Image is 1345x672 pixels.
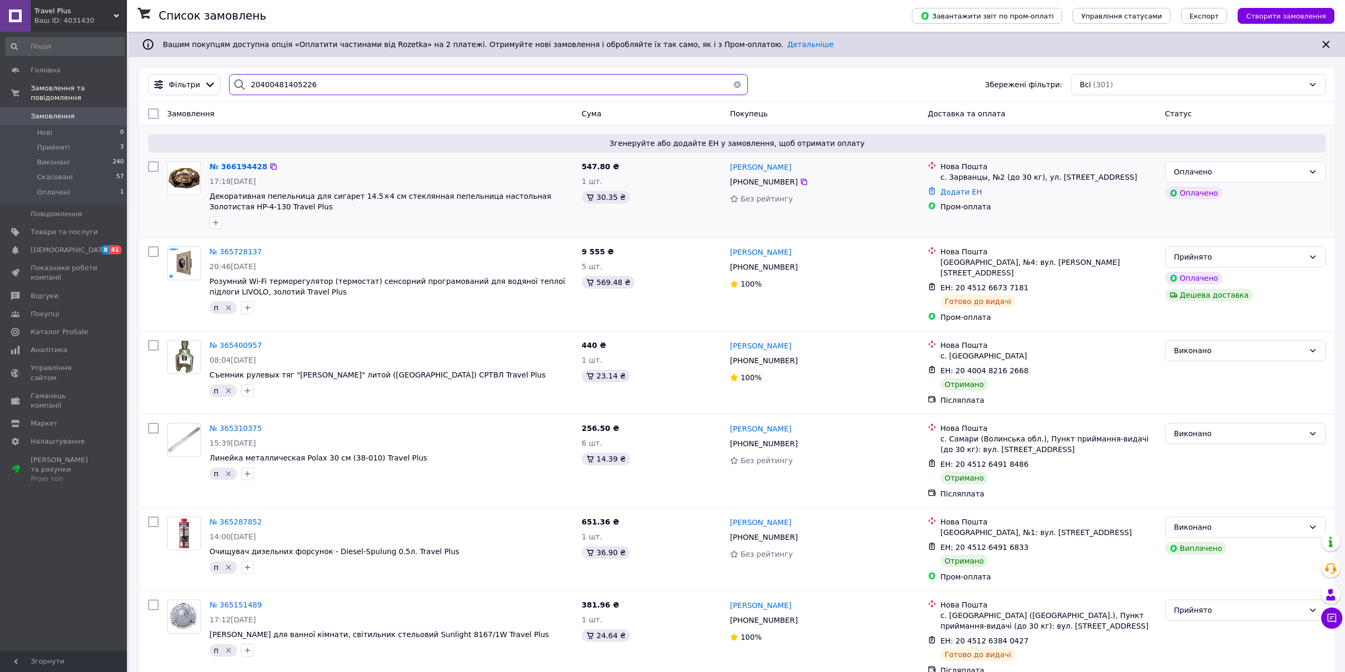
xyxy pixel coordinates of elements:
span: Товари та послуги [31,227,98,237]
a: № 365151489 [209,601,262,609]
button: Управління статусами [1073,8,1170,24]
div: с. Зарванцы, №2 (до 30 кг), ул. [STREET_ADDRESS] [940,172,1157,182]
span: Без рейтингу [740,550,793,558]
div: [PHONE_NUMBER] [728,353,800,368]
span: Розумний Wi-Fi терморегулятор (термостат) сенсорний програмований для водяної теплої підлоги LIVO... [209,277,565,296]
div: [PHONE_NUMBER] [728,530,800,545]
span: Покупець [730,109,767,118]
a: [PERSON_NAME] [730,162,791,172]
span: Створити замовлення [1246,12,1326,20]
a: Додати ЕН [940,188,982,196]
a: Фото товару [167,340,201,374]
span: [PERSON_NAME] [730,601,791,610]
a: Линейка металлическая Polax 30 см (38-010) Travel Plus [209,454,427,462]
svg: Видалити мітку [224,646,233,655]
div: 23.14 ₴ [582,370,630,382]
span: 651.36 ₴ [582,518,619,526]
div: Пром-оплата [940,572,1157,582]
input: Пошук [5,37,125,56]
img: Фото товару [168,601,200,632]
span: [PERSON_NAME] [730,518,791,527]
span: п [214,303,218,312]
span: Замовлення та повідомлення [31,84,127,103]
span: 08:04[DATE] [209,356,256,364]
a: [PERSON_NAME] [730,247,791,257]
span: 1 шт. [582,615,602,624]
span: 100% [740,633,762,641]
span: Оплачені [37,188,70,197]
span: 17:12[DATE] [209,615,256,624]
div: Виплачено [1165,542,1227,555]
span: п [214,646,218,655]
svg: Видалити мітку [224,386,233,395]
div: 14.39 ₴ [582,453,630,465]
span: Виконані [37,158,70,167]
div: Нова Пошта [940,517,1157,527]
div: с. Самари (Волинська обл.), Пункт приймання-видачі (до 30 кг): вул. [STREET_ADDRESS] [940,434,1157,455]
span: Згенеруйте або додайте ЕН у замовлення, щоб отримати оплату [152,138,1322,149]
span: 57 [116,172,124,182]
span: 14:00[DATE] [209,532,256,541]
div: Готово до видачі [940,648,1015,661]
span: [DEMOGRAPHIC_DATA] [31,245,109,255]
div: с. [GEOGRAPHIC_DATA] ([GEOGRAPHIC_DATA].), Пункт приймання-видачі (до 30 кг): вул. [STREET_ADDRESS] [940,610,1157,631]
span: 100% [740,373,762,382]
span: 8 [101,245,109,254]
div: с. [GEOGRAPHIC_DATA] [940,351,1157,361]
span: 9 555 ₴ [582,247,614,256]
span: 0 [120,128,124,137]
span: Прийняті [37,143,70,152]
span: Вашим покупцям доступна опція «Оплатити частинами від Rozetka» на 2 платежі. Отримуйте нові замов... [163,40,834,49]
span: Показники роботи компанії [31,263,98,282]
a: № 365400957 [209,341,262,349]
span: Travel Plus [34,6,114,16]
a: Фото товару [167,161,201,195]
span: 440 ₴ [582,341,606,349]
span: ЕН: 20 4004 8216 2668 [940,366,1029,375]
div: Виконано [1174,521,1304,533]
div: Готово до видачі [940,295,1015,308]
span: 20:46[DATE] [209,262,256,271]
span: 240 [113,158,124,167]
span: Покупці [31,309,59,319]
span: 1 шт. [582,532,602,541]
div: Отримано [940,555,988,567]
span: [PERSON_NAME] та рахунки [31,455,98,484]
span: Cума [582,109,601,118]
a: № 365728137 [209,247,262,256]
span: Гаманець компанії [31,391,98,410]
img: Фото товару [168,162,200,195]
span: Налаштування [31,437,85,446]
span: ЕН: 20 4512 6491 6833 [940,543,1029,551]
div: Отримано [940,378,988,391]
span: Замовлення [31,112,75,121]
span: Управління статусами [1081,12,1162,20]
div: Післяплата [940,489,1157,499]
span: Аналітика [31,345,67,355]
div: 36.90 ₴ [582,546,630,559]
img: Фото товару [168,247,200,280]
span: п [214,386,218,395]
span: № 365310375 [209,424,262,432]
a: Декоративная пепельница для сигарет 14.5×4 см стеклянная пепельница настольная Золотистая HP-4-13... [209,192,551,211]
a: [PERSON_NAME] [730,517,791,528]
a: [PERSON_NAME] для ванної кімнати, світильник стельовий Sunlight 8167/1W Travel Plus [209,630,549,639]
span: Очищувач дизельних форсунок - Diesel-Spulung 0.5л. Travel Plus [209,547,459,556]
span: [PERSON_NAME] [730,342,791,350]
span: 3 [120,143,124,152]
div: Пром-оплата [940,201,1157,212]
span: Завантажити звіт по пром-оплаті [920,11,1054,21]
span: 100% [740,280,762,288]
div: Нова Пошта [940,340,1157,351]
a: № 365287852 [209,518,262,526]
span: 256.50 ₴ [582,424,619,432]
div: Післяплата [940,395,1157,406]
span: 15:39[DATE] [209,439,256,447]
span: 6 шт. [582,439,602,447]
div: [PHONE_NUMBER] [728,613,800,628]
span: Доставка та оплата [928,109,1005,118]
div: [PHONE_NUMBER] [728,436,800,451]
